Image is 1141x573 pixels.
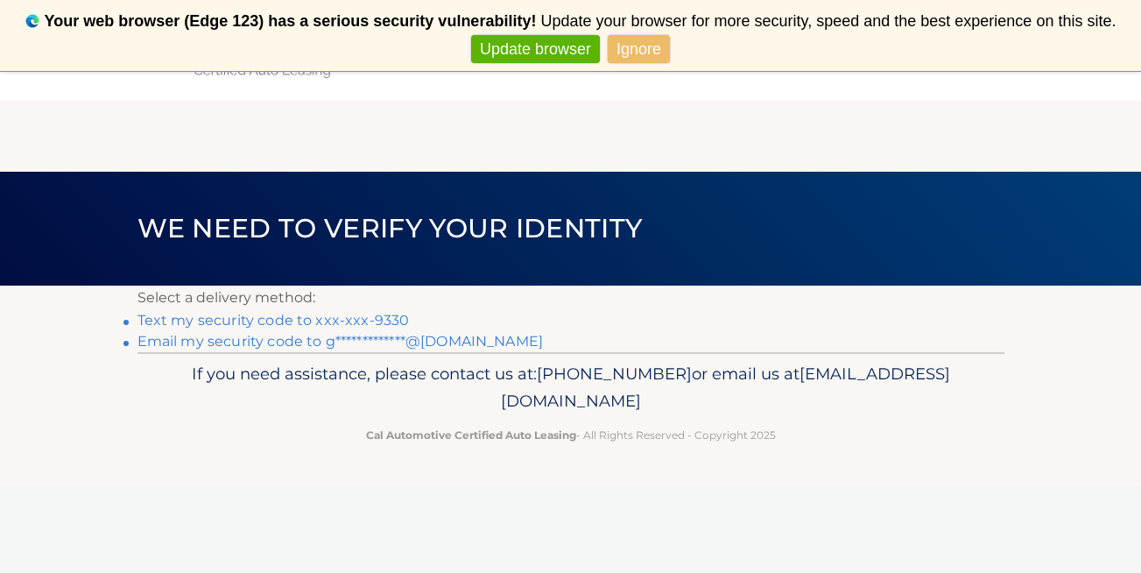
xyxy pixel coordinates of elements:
b: Your web browser (Edge 123) has a serious security vulnerability! [45,12,537,30]
a: Update browser [471,35,600,64]
p: Select a delivery method: [137,286,1004,310]
span: We need to verify your identity [137,212,643,244]
span: Update your browser for more security, speed and the best experience on this site. [540,12,1116,30]
strong: Cal Automotive Certified Auto Leasing [366,428,576,442]
p: - All Rights Reserved - Copyright 2025 [149,426,993,444]
a: Ignore [608,35,670,64]
a: Text my security code to xxx-xxx-9330 [137,312,410,329]
p: If you need assistance, please contact us at: or email us at [149,360,993,416]
span: [PHONE_NUMBER] [537,364,692,384]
